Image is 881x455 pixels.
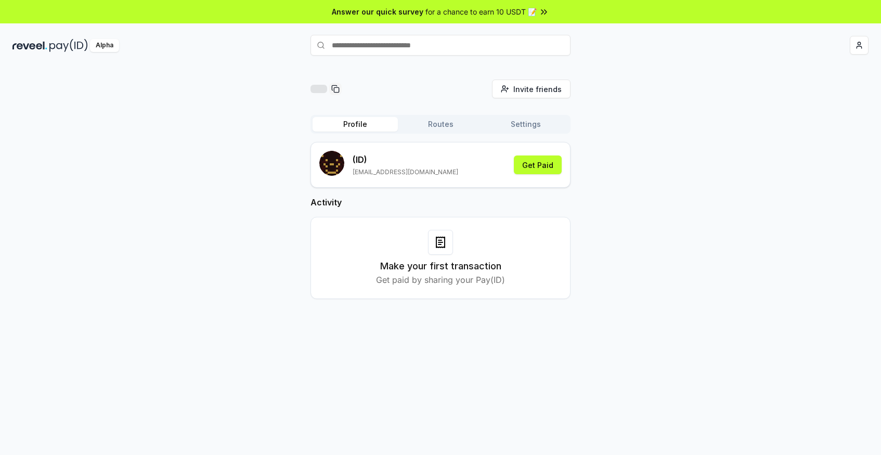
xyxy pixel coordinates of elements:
[513,84,562,95] span: Invite friends
[332,6,423,17] span: Answer our quick survey
[376,274,505,286] p: Get paid by sharing your Pay(ID)
[353,153,458,166] p: (ID)
[49,39,88,52] img: pay_id
[313,117,398,132] button: Profile
[12,39,47,52] img: reveel_dark
[492,80,571,98] button: Invite friends
[380,259,501,274] h3: Make your first transaction
[425,6,537,17] span: for a chance to earn 10 USDT 📝
[514,155,562,174] button: Get Paid
[483,117,568,132] button: Settings
[353,168,458,176] p: [EMAIL_ADDRESS][DOMAIN_NAME]
[398,117,483,132] button: Routes
[310,196,571,209] h2: Activity
[90,39,119,52] div: Alpha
